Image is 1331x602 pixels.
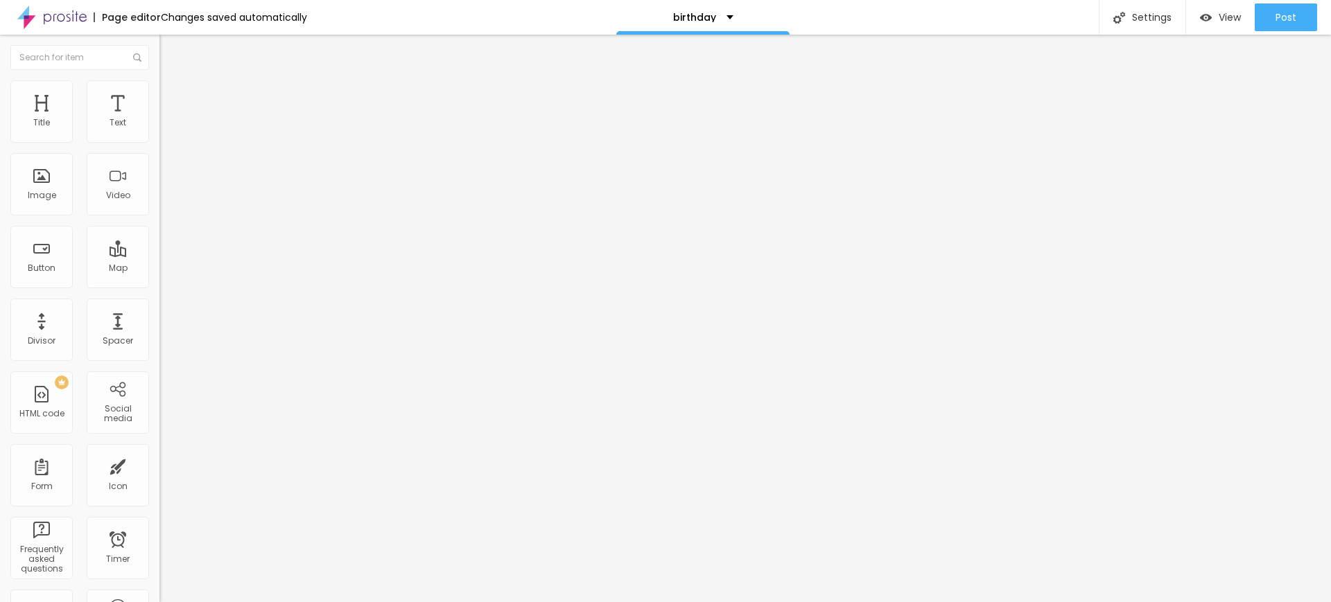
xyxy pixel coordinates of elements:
font: Image [28,189,56,201]
iframe: Editor [159,35,1331,602]
div: Timer [106,554,130,564]
input: Search for item [10,45,149,70]
div: Divisor [28,336,55,346]
font: Settings [1132,10,1172,24]
font: Page editor [102,10,161,24]
font: birthday [673,10,716,24]
font: Icon [109,480,128,492]
font: Form [31,480,53,492]
img: Icons [133,53,141,62]
font: Social media [104,402,132,424]
font: Map [109,262,128,274]
img: view-1.svg [1200,12,1212,24]
font: Spacer [103,335,133,346]
font: Frequently asked questions [20,543,64,575]
font: Video [106,189,130,201]
button: View [1186,3,1255,31]
font: View [1219,10,1241,24]
font: Title [33,116,50,128]
button: Post [1255,3,1317,31]
img: Icons [1113,12,1125,24]
font: Changes saved automatically [161,10,307,24]
font: Post [1276,10,1296,24]
font: Text [110,116,126,128]
font: HTML code [19,407,64,419]
font: Button [28,262,55,274]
